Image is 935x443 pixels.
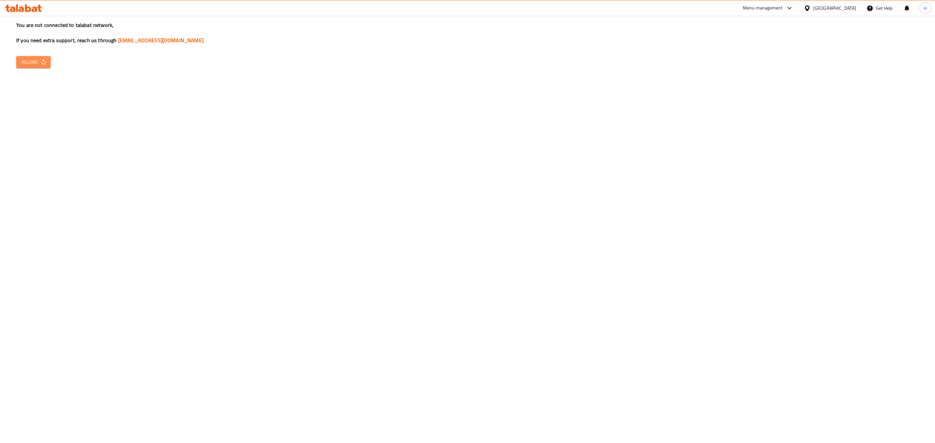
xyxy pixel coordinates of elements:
[118,35,204,45] a: [EMAIL_ADDRESS][DOMAIN_NAME]
[16,56,51,68] button: Reload
[924,5,927,12] span: H
[16,21,919,44] h3: You are not connected to talabat network, If you need extra support, reach us through
[813,5,856,12] div: [GEOGRAPHIC_DATA]
[743,4,783,12] div: Menu-management
[21,58,45,66] span: Reload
